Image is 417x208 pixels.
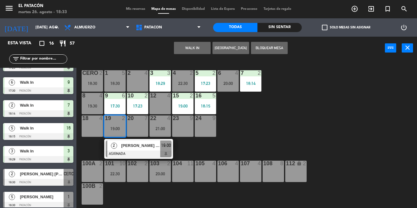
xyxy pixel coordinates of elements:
[150,70,150,76] div: 3
[251,42,288,54] button: Bloquear Mesa
[167,115,171,121] div: 4
[280,161,284,166] div: 8
[20,56,67,62] input: Filtrar por nombre...
[20,194,64,200] span: [PERSON_NAME]
[402,43,413,53] button: close
[49,40,54,47] span: 16
[104,81,126,86] div: 18:30
[297,161,302,166] i: lock
[212,115,216,121] div: 9
[149,126,171,131] div: 21:00
[82,115,83,121] div: 18
[212,93,216,98] div: 5
[145,70,148,76] div: 4
[208,7,238,11] span: Lista de Espera
[104,126,126,131] div: 19:00
[18,9,67,15] div: martes 26. agosto - 18:33
[150,93,150,98] div: 12
[12,55,20,63] i: filter_list
[18,3,67,9] div: El Patacón
[212,42,249,54] button: [GEOGRAPHIC_DATA]
[195,104,216,108] div: 18:15
[149,81,171,86] div: 18:29
[187,161,194,166] div: 11
[150,161,150,166] div: 103
[74,25,95,30] span: Almuerzo
[127,104,148,108] div: 17:23
[190,115,194,121] div: 9
[104,104,126,108] div: 17:30
[104,172,126,176] div: 22:30
[20,148,64,154] span: Walk In
[9,194,15,200] span: 5
[82,161,83,166] div: 100a
[59,40,66,47] i: restaurant
[70,40,75,47] span: 57
[212,70,216,76] div: 2
[145,115,148,121] div: 7
[213,23,257,32] div: Todas
[20,102,64,108] span: Walk In
[400,5,408,13] i: search
[179,7,208,11] span: Disponibilidad
[68,193,70,200] span: 1
[99,183,103,189] div: 2
[120,161,126,166] div: 10
[385,43,396,53] button: power_input
[240,81,261,86] div: 18:14
[66,124,71,132] span: 16
[195,81,216,86] div: 17:23
[9,171,15,177] span: 2
[149,172,171,176] div: 20:00
[238,7,260,11] span: Pre-acceso
[3,40,44,47] div: Esta vista
[387,44,394,51] i: power_input
[122,70,126,76] div: 5
[384,5,391,13] i: turned_in_not
[148,7,179,11] span: Mapa de mesas
[5,4,14,13] i: menu
[38,40,46,47] i: crop_square
[9,79,15,86] span: 6
[190,93,194,98] div: 2
[400,24,408,31] i: power_settings_new
[167,93,171,98] div: 4
[99,115,103,121] div: 4
[99,70,103,76] div: 2
[322,25,370,30] label: Solo mesas sin asignar
[122,93,126,98] div: 6
[217,81,239,86] div: 20:00
[322,25,327,30] span: check_box_outline_blank
[367,5,375,13] i: exit_to_app
[351,5,358,13] i: add_circle_outline
[235,70,239,76] div: 4
[111,143,117,149] span: 2
[123,7,148,11] span: Mis reservas
[122,115,126,121] div: 2
[161,142,171,149] span: 19:00
[20,79,64,86] span: Walk In
[52,24,60,31] i: arrow_drop_down
[144,25,162,30] span: Patacón
[82,93,83,98] div: 8
[167,70,171,76] div: 3
[150,115,150,121] div: 22
[257,23,302,32] div: Sin sentar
